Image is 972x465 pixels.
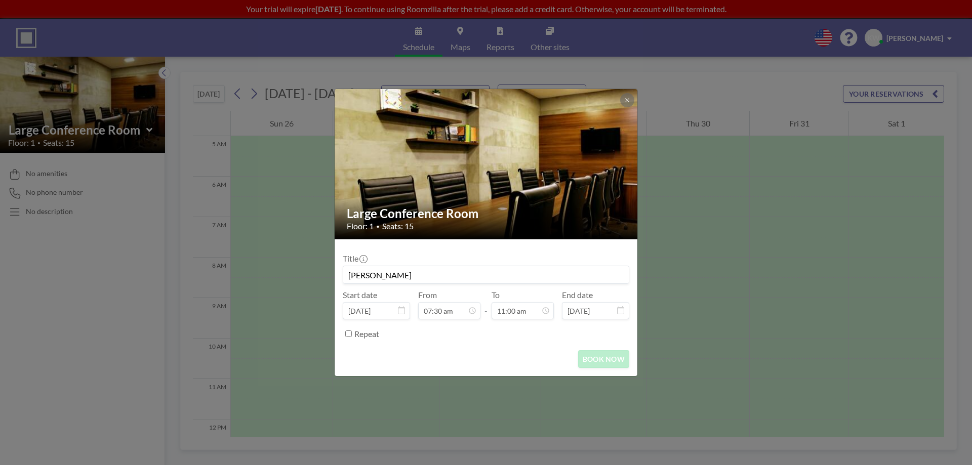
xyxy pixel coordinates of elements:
[376,223,380,230] span: •
[562,290,593,300] label: End date
[347,221,374,231] span: Floor: 1
[343,253,367,264] label: Title
[335,63,638,266] img: 537.jpg
[343,266,629,283] input: Kathryn's reservation
[343,290,377,300] label: Start date
[578,350,629,368] button: BOOK NOW
[347,206,626,221] h2: Large Conference Room
[418,290,437,300] label: From
[492,290,500,300] label: To
[382,221,414,231] span: Seats: 15
[354,329,379,339] label: Repeat
[484,293,488,316] span: -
